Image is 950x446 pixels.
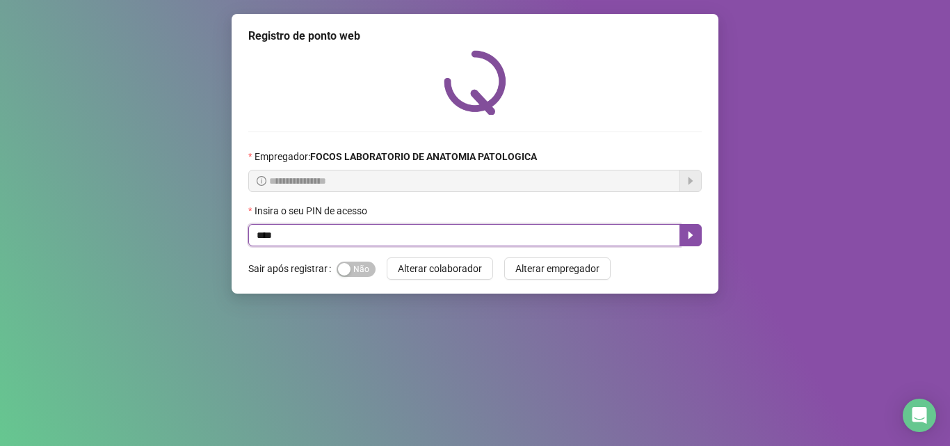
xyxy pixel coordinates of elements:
div: Open Intercom Messenger [903,399,936,432]
span: Alterar colaborador [398,261,482,276]
span: info-circle [257,176,266,186]
label: Insira o seu PIN de acesso [248,203,376,218]
img: QRPoint [444,50,506,115]
button: Alterar empregador [504,257,611,280]
div: Registro de ponto web [248,28,702,45]
button: Alterar colaborador [387,257,493,280]
span: Empregador : [255,149,537,164]
span: caret-right [685,230,696,241]
span: Alterar empregador [515,261,599,276]
label: Sair após registrar [248,257,337,280]
strong: FOCOS LABORATORIO DE ANATOMIA PATOLOGICA [310,151,537,162]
